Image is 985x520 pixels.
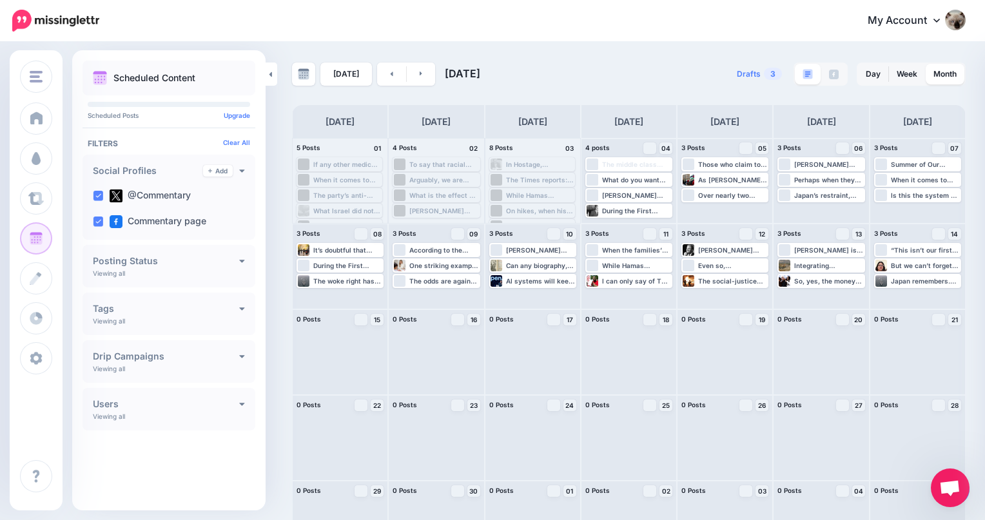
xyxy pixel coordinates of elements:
[409,262,478,269] div: One striking example of how blurred diagnostic categories have become is in the interpretation of...
[489,486,514,494] span: 0 Posts
[585,486,610,494] span: 0 Posts
[393,229,416,237] span: 3 Posts
[30,71,43,82] img: menu.png
[563,400,576,411] a: 24
[602,160,671,168] div: The middle class survived the Great [MEDICAL_DATA], World War II, and disco. It will survive 2026...
[681,315,706,323] span: 0 Posts
[518,114,547,130] h4: [DATE]
[855,231,862,237] span: 13
[698,176,767,184] div: As [PERSON_NAME] put it many years ago, it is bad for the character to engage with a bad book. An...
[110,189,122,202] img: twitter-square.png
[373,488,381,494] span: 29
[602,246,671,254] div: When the families’ request for the case to be reheard by the full court was denied, one of the ju...
[602,176,671,184] div: What do you want [PERSON_NAME] to do—not make movies? What kind of world would that be? You shoul...
[891,191,960,199] div: Is this the system of higher education the [DEMOGRAPHIC_DATA] people want to support to the tune ...
[409,277,478,285] div: The odds are against him. Polymarket shows a 70 percent probability that Democrats will win the H...
[759,316,765,323] span: 19
[470,402,478,409] span: 23
[374,316,380,323] span: 15
[854,145,863,151] span: 06
[88,112,250,119] p: Scheduled Posts
[563,485,576,497] a: 01
[698,277,767,285] div: The social-justice movement reached its zenith as sprawling protests across [GEOGRAPHIC_DATA]—and...
[113,73,195,82] p: Scheduled Content
[794,246,863,254] div: [PERSON_NAME] is hardly the first critic of Israel to think along these lines. Whenever there has...
[467,142,480,154] h4: 02
[602,262,671,269] div: While Hamas propagandists disseminate plenty of hoaxes, there is also something damning about the...
[506,246,575,254] div: [PERSON_NAME] didn’t pick this fight with progressive presentism. The fight began with an assault...
[729,63,790,86] a: Drafts3
[681,229,705,237] span: 3 Posts
[681,401,706,409] span: 0 Posts
[313,262,382,269] div: During the First World War, some liberals had looked with great anticipation at the “social possi...
[756,142,768,154] a: 05
[874,486,899,494] span: 0 Posts
[223,139,250,146] a: Clear All
[297,401,321,409] span: 0 Posts
[110,215,122,228] img: facebook-square.png
[297,144,320,151] span: 5 Posts
[852,400,865,411] a: 27
[585,229,609,237] span: 3 Posts
[506,222,574,230] div: "[The CDC] assumed authority and powers over things that it had no business even remotely assumin...
[93,269,125,277] p: Viewing all
[326,114,355,130] h4: [DATE]
[373,402,381,409] span: 22
[409,160,478,168] div: To say that racial diversity on campus has been the central preoccupation of elite institutions o...
[585,401,610,409] span: 0 Posts
[567,316,573,323] span: 17
[602,277,671,285] div: I can only say of The Affirmative Action Myth something I hope others might say about my own work...
[313,246,382,254] div: It’s doubtful that [PERSON_NAME] and his colleagues have adopted a “humbler position,” as he put ...
[854,316,863,323] span: 20
[409,191,478,199] div: What is the effect on aspiring Democratic activists? If you are told to ban the Star of [PERSON_N...
[852,314,865,325] a: 20
[371,485,384,497] a: 29
[393,401,417,409] span: 0 Posts
[756,314,768,325] a: 19
[803,69,813,79] img: paragraph-boxed.png
[698,262,767,269] div: Even so, advertisements continued to feature beautiful, sexy women. Why? Because they work. Men a...
[854,488,863,494] span: 04
[829,70,839,79] img: facebook-grey-square.png
[298,68,309,80] img: calendar-grey-darker.png
[681,486,706,494] span: 0 Posts
[88,139,250,148] h4: Filters
[409,207,478,215] div: [PERSON_NAME] was always fun to argue with, to read, to share a stage or television set with, to ...
[926,64,964,84] a: Month
[506,262,575,269] div: Can any biography, lashed as the genre is to facts, hope to qualify not merely as artful but as t...
[698,246,767,254] div: [PERSON_NAME] was always fun to argue with, to read, to share a stage or television set with, to ...
[467,314,480,325] a: 16
[951,231,958,237] span: 14
[393,144,417,151] span: 4 Posts
[948,228,961,240] a: 14
[93,317,125,325] p: Viewing all
[874,229,898,237] span: 3 Posts
[852,228,865,240] a: 13
[777,229,801,237] span: 3 Posts
[371,142,384,154] h4: 01
[566,488,573,494] span: 01
[471,316,477,323] span: 16
[758,488,766,494] span: 03
[506,207,574,215] div: On hikes, when his kids would plaintively ask when they would be reaching the summit, he would sa...
[371,314,384,325] a: 15
[951,316,958,323] span: 21
[93,365,125,372] p: Viewing all
[313,222,381,230] div: Israel can no longer afford to simply be correct on the merits. If corrupt global agencies are go...
[698,160,767,168] div: Those who claim to care for the wellbeing of [DEMOGRAPHIC_DATA] in [GEOGRAPHIC_DATA] are not disp...
[467,485,480,497] a: 30
[371,400,384,411] a: 22
[585,315,610,323] span: 0 Posts
[794,277,863,285] div: So, yes, the money is dirty. But all money is dirty, not just money that is second cousins with I...
[855,5,966,37] a: My Account
[874,144,898,151] span: 3 Posts
[659,228,672,240] a: 11
[659,400,672,411] a: 25
[373,231,382,237] span: 08
[565,402,574,409] span: 24
[110,189,191,202] label: @Commentary
[371,228,384,240] a: 08
[659,314,672,325] a: 18
[756,228,768,240] a: 12
[297,315,321,323] span: 0 Posts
